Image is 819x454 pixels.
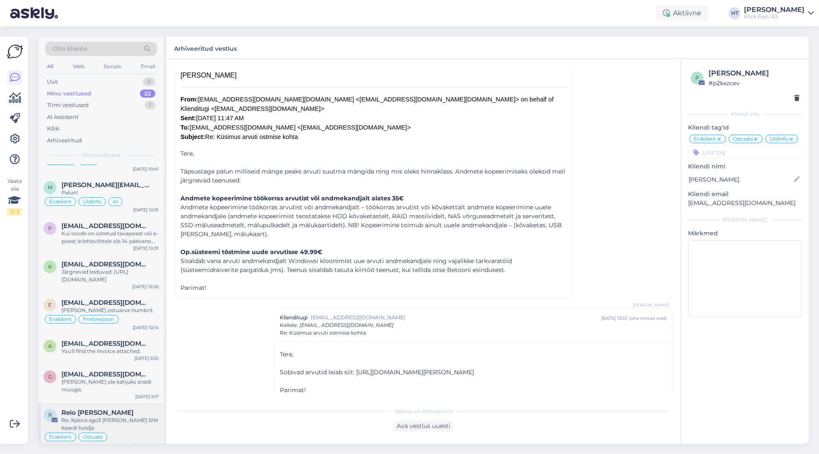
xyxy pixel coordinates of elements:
span: Pretensioon [83,317,114,322]
div: [PERSON_NAME] [180,70,567,81]
div: Palun! [61,189,159,197]
font: [EMAIL_ADDRESS][DOMAIN_NAME][DOMAIN_NAME] <[EMAIL_ADDRESS][DOMAIN_NAME][DOMAIN_NAME]> on behalf o... [180,96,554,140]
span: Üldinfo [83,199,102,204]
span: R [48,412,52,418]
div: Kliendi info [688,110,802,118]
div: Järgnevad leiduvad: [URL][DOMAIN_NAME] [61,268,159,283]
strong: Andmete kopeerimine töökorras arvutist või andmekandjalt alates 35€ [180,194,404,202]
div: Klick Eesti AS [744,13,804,20]
p: Kliendi tag'id [688,123,802,132]
span: Täpsustage palun milliseid mänge peaks arvuti suutma mängida ning mis oleks hinnaklass. Andmete k... [180,168,565,184]
div: Kui toode on ostetud tavapoest või e-poest äriettevõttele siis 14-päevane kauba tagastamise õigus... [61,230,159,245]
span: Tere, [180,150,194,157]
span: Vestlus on arhiveeritud [395,408,453,415]
div: [PERSON_NAME] [744,6,804,13]
div: [DATE] 13:55 [601,315,627,321]
span: Andmete kopeerimine töökorras arvutist või andmekandjalt – töökorras arvutist või kõvakettalt and... [180,203,562,238]
span: m [48,184,52,191]
span: [PERSON_NAME] [633,302,669,308]
span: Re: Küsimus arvuti ostmise kohta [280,329,366,337]
div: # p2kxzcev [709,78,799,88]
span: kruusmaek@gmail.com [61,260,150,268]
input: Lisa nimi [688,175,792,184]
span: Otsi kliente [53,44,87,53]
div: [PERSON_NAME] ostuarve numbrit. [61,307,159,314]
div: [DATE] 17:51 [134,442,159,448]
span: eliisekadil@gmail.com [61,299,150,307]
span: g [48,373,52,380]
p: Kliendi email [688,190,802,199]
a: [PERSON_NAME]Klick Eesti AS [744,6,814,20]
div: Uus [47,78,58,86]
span: pmikkov@gmail.com [61,222,150,230]
span: e [48,302,52,308]
div: Aktiivne [656,6,708,21]
div: HT [729,7,741,19]
span: AI [113,199,118,204]
div: Socials [102,61,123,72]
span: Eraklient [49,317,72,322]
span: aliceray2911@icloud.com [61,340,150,347]
label: Arhiveeritud vestlus [174,42,237,53]
b: Sent: [180,115,196,121]
div: 0 [143,78,155,86]
span: p [695,75,699,81]
div: Email [139,61,157,72]
span: Parimat! [180,284,206,292]
div: ( ühe minuti eest ) [629,315,667,321]
span: Üldinfo [770,136,788,142]
p: Kliendi nimi [688,162,802,171]
span: Kellele : [280,322,298,328]
span: a [48,343,52,349]
div: [DATE] 10:31 [133,207,159,213]
div: [DATE] 10:31 [133,245,159,252]
span: Eraklient [49,199,72,204]
b: To: [180,124,190,131]
span: Eraklient [694,136,716,142]
div: [PERSON_NAME] ole kahjuks eraldi müügis. [61,378,159,393]
p: [EMAIL_ADDRESS][DOMAIN_NAME] [688,199,802,208]
span: Klienditugi [280,314,308,321]
span: Sobivad arvutid leiab siit: [URL][DOMAIN_NAME][PERSON_NAME] [280,368,474,376]
div: [DATE] 10:14 [133,324,159,331]
span: Sisaldab vana arvuti andmekandjalt Windowsi kloonimist uue arvuti andmekandjale ning vajalikke ta... [180,257,512,274]
span: Ostuabi [83,434,103,440]
span: [EMAIL_ADDRESS][DOMAIN_NAME] [299,322,394,328]
span: Tere, [280,350,293,358]
div: You'll find the invoice attached. [61,347,159,355]
span: Minu vestlused [82,151,120,159]
span: Reio Viiding [61,409,134,416]
div: Web [71,61,86,72]
span: p [48,225,52,231]
div: Ava vestlus uuesti [393,420,454,432]
div: Tiimi vestlused [47,101,89,110]
div: Vaata siia [7,177,22,216]
span: gretevaine@gmail.com [61,370,150,378]
input: Lisa tag [688,146,802,159]
div: Kõik [47,124,59,133]
span: Eraklient [49,434,72,440]
span: Parimat! [280,386,306,394]
div: [PERSON_NAME] [688,216,802,224]
span: margit.ool@hotmail.com [61,181,150,189]
span: k [48,263,52,270]
span: Ostuabi [733,136,753,142]
div: AI Assistent [47,113,78,121]
div: [PERSON_NAME] [709,68,799,78]
div: [DATE] 9:25 [134,355,159,361]
div: 1 [145,101,155,110]
div: Arhiveeritud [47,136,82,145]
span: [EMAIL_ADDRESS][DOMAIN_NAME] [311,314,601,321]
div: Minu vestlused [47,90,91,98]
b: Subject: [180,133,205,140]
div: All [45,61,55,72]
div: Re: Xplora xgo3 [PERSON_NAME] SIM kaardi hoidja [61,416,159,432]
div: [DATE] 10:26 [132,283,159,290]
b: From: [180,96,198,103]
div: 22 [140,90,155,98]
strong: Op.süsteemi tõstmine uude arvutisse 49.99€ [180,248,322,256]
div: [DATE] 10:41 [133,166,159,172]
div: [DATE] 9:17 [135,393,159,400]
img: Askly Logo [7,43,23,60]
p: Märkmed [688,229,802,238]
